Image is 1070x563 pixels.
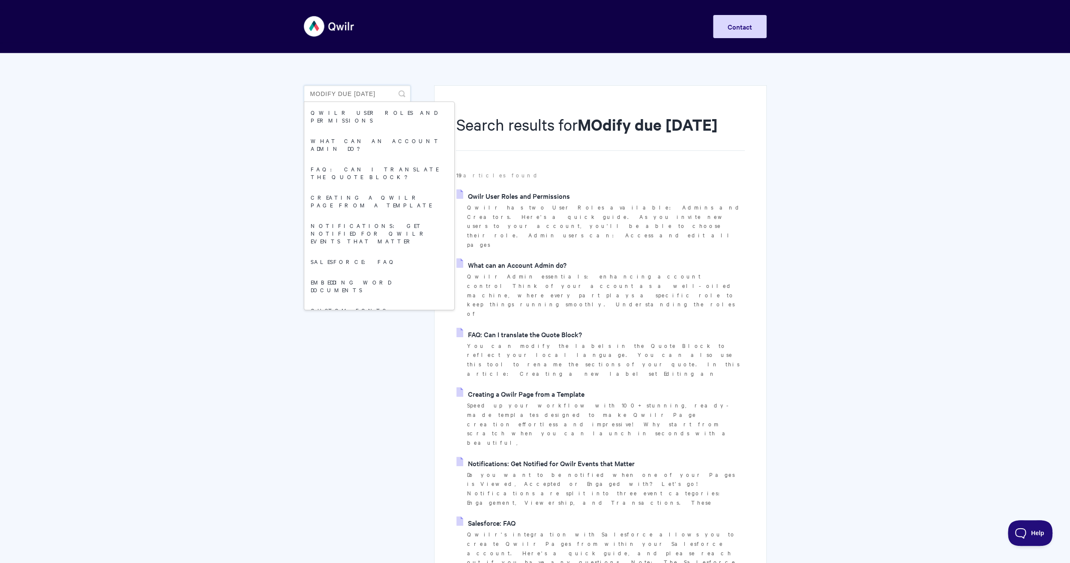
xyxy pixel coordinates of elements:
a: Salesforce: FAQ [456,516,515,529]
p: Speed up your workflow with 100+ stunning, ready-made templates designed to make Qwilr Page creat... [467,401,744,447]
strong: MOdify due [DATE] [577,114,717,135]
h1: Search results for [456,114,744,151]
a: Qwilr User Roles and Permissions [304,102,454,130]
p: articles found [456,171,744,180]
iframe: Toggle Customer Support [1008,520,1053,546]
a: Contact [713,15,767,38]
a: Salesforce: FAQ [304,251,454,272]
a: FAQ: Can I translate the Quote Block? [304,159,454,187]
a: Embedding Word Documents [304,272,454,300]
p: Qwilr has two User Roles available: Admins and Creators. Here's a quick guide. As you invite new ... [467,203,744,249]
a: FAQ: Can I translate the Quote Block? [456,328,581,341]
a: What can an Account Admin do? [304,130,454,159]
a: Qwilr User Roles and Permissions [456,189,569,202]
a: Creating a Qwilr Page from a Template [304,187,454,215]
strong: 19 [456,171,463,179]
input: Search [304,85,411,102]
a: Notifications: Get Notified for Qwilr Events that Matter [456,457,634,470]
a: What can an Account Admin do? [456,258,566,271]
img: Qwilr Help Center [304,10,355,42]
a: Notifications: Get Notified for Qwilr Events that Matter [304,215,454,251]
p: You can modify the labels in the Quote Block to reflect your local language. You can also use thi... [467,341,744,378]
a: Creating a Qwilr Page from a Template [456,387,584,400]
p: Qwilr Admin essentials: enhancing account control Think of your account as a well-oiled machine, ... [467,272,744,318]
a: Custom fonts [304,300,454,320]
p: Do you want to be notified when one of your Pages is Viewed, Accepted or Engaged with? Let's go! ... [467,470,744,507]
